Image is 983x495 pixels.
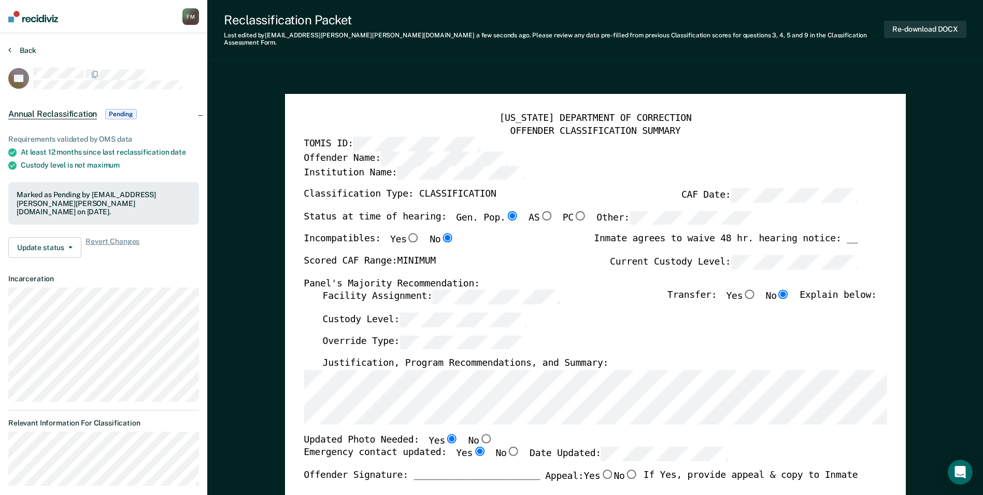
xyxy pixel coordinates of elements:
button: Back [8,46,36,55]
label: PC [562,211,587,225]
input: No [506,447,520,456]
input: Date Updated: [601,447,728,461]
label: Gen. Pop. [456,211,519,225]
label: Facility Assignment: [322,290,559,304]
input: Custody Level: [400,312,526,326]
label: No [614,470,638,483]
div: Emergency contact updated: [304,447,728,470]
div: Requirements validated by OMS data [8,135,199,144]
label: CAF Date: [681,188,858,202]
div: F M [182,8,199,25]
input: CAF Date: [731,188,858,202]
label: No [430,233,454,247]
div: At least 12 months since last reclassification [21,148,199,157]
input: No [777,290,790,299]
input: AS [539,211,553,220]
div: Status at time of hearing: [304,211,757,233]
input: Yes [406,233,420,243]
label: AS [529,211,553,225]
label: Yes [429,434,459,447]
span: Revert Changes [86,237,139,258]
input: Offender Name: [380,151,507,165]
label: Custody Level: [322,312,526,326]
input: Current Custody Level: [731,255,858,269]
input: TOMIS ID: [353,137,480,151]
input: No [440,233,454,243]
div: Inmate agrees to waive 48 hr. hearing notice: __ [594,233,858,255]
div: Transfer: Explain below: [667,290,877,312]
div: Last edited by [EMAIL_ADDRESS][PERSON_NAME][PERSON_NAME][DOMAIN_NAME] . Please review any data pr... [224,32,884,47]
div: Reclassification Packet [224,12,884,27]
label: Date Updated: [530,447,728,461]
input: Gen. Pop. [505,211,519,220]
label: Classification Type: CLASSIFICATION [304,188,496,202]
label: Yes [456,447,486,461]
div: Open Intercom Messenger [948,460,973,485]
div: Panel's Majority Recommendation: [304,278,858,290]
span: maximum [87,161,120,169]
div: Marked as Pending by [EMAIL_ADDRESS][PERSON_NAME][PERSON_NAME][DOMAIN_NAME] on [DATE]. [17,190,191,216]
input: Yes [743,290,756,299]
span: Pending [105,109,136,119]
div: Custody level is not [21,161,199,170]
div: OFFENDER CLASSIFICATION SUMMARY [304,125,887,137]
label: Appeal: [545,470,638,491]
label: Yes [390,233,420,247]
div: Updated Photo Needed: [304,434,493,447]
div: [US_STATE] DEPARTMENT OF CORRECTION [304,113,887,125]
label: Override Type: [322,335,526,349]
label: Current Custody Level: [610,255,858,269]
label: Offender Name: [304,151,508,165]
label: Scored CAF Range: MINIMUM [304,255,436,269]
input: No [624,470,638,479]
div: Incompatibles: [304,233,454,255]
label: Other: [596,211,757,225]
input: Institution Name: [397,166,524,180]
span: a few seconds ago [476,32,530,39]
button: FM [182,8,199,25]
label: Justification, Program Recommendations, and Summary: [322,357,608,370]
label: Institution Name: [304,166,524,180]
span: date [170,148,186,156]
input: Override Type: [400,335,526,349]
label: No [765,290,790,304]
label: Yes [726,290,756,304]
img: Recidiviz [8,11,58,22]
input: No [479,434,492,443]
label: TOMIS ID: [304,137,480,151]
input: Yes [600,470,614,479]
input: Facility Assignment: [432,290,559,304]
label: Yes [583,470,614,483]
label: No [495,447,520,461]
dt: Relevant Information For Classification [8,419,199,428]
input: Yes [445,434,459,443]
label: No [468,434,492,447]
button: Re-download DOCX [884,21,966,38]
input: Yes [473,447,486,456]
dt: Incarceration [8,274,199,283]
span: Annual Reclassification [8,109,97,119]
input: PC [574,211,587,220]
input: Other: [630,211,757,225]
button: Update status [8,237,81,258]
